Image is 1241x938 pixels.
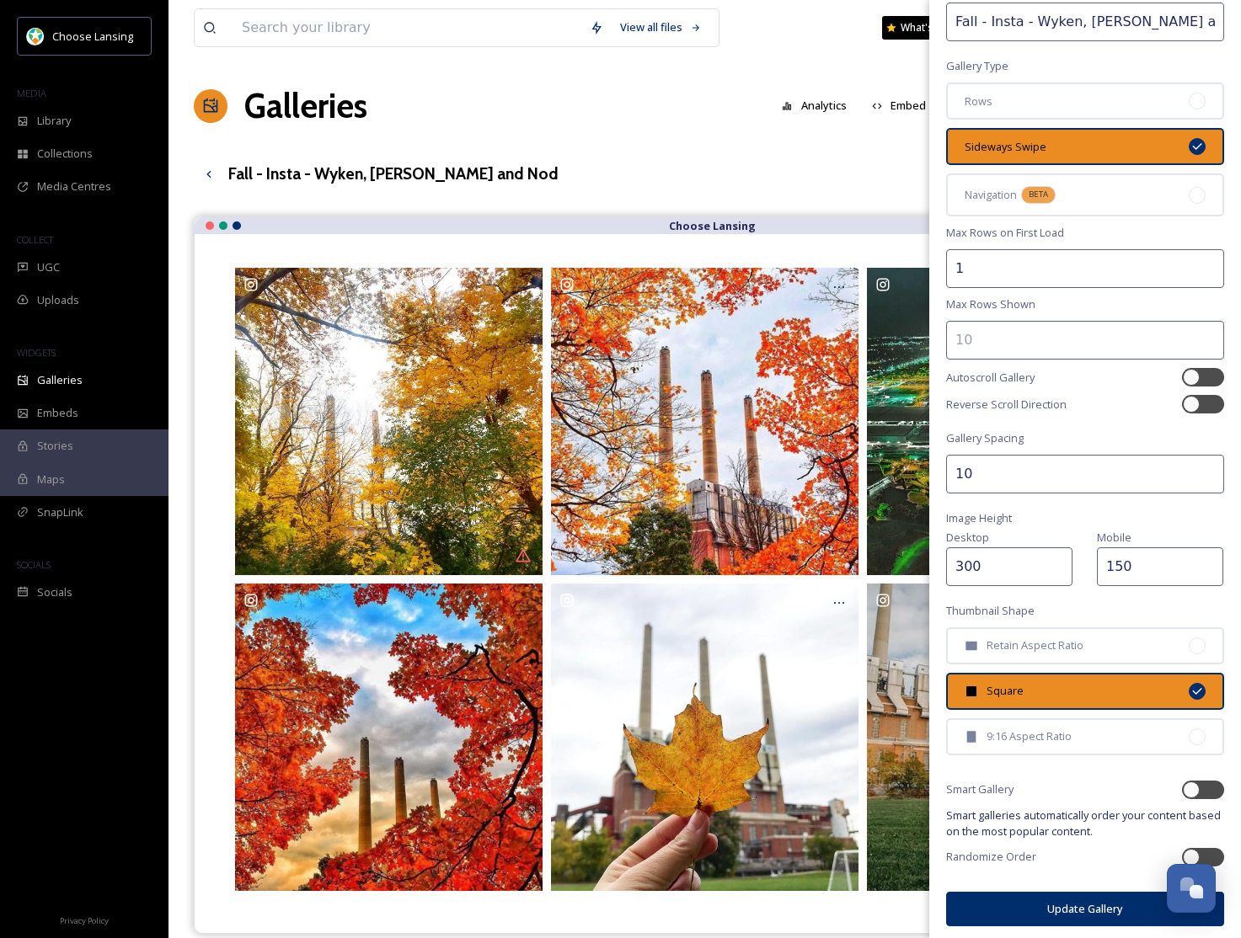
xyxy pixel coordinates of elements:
span: Stories [37,438,73,454]
button: Update Gallery [946,892,1224,926]
input: 2 [946,455,1224,493]
span: Gallery Type [946,58,1008,74]
span: BETA [1029,189,1048,200]
span: MEDIA [17,87,46,99]
span: Smart galleries automatically order your content based on the most popular content. [946,807,1224,839]
span: Reverse Scroll Direction [946,397,1067,413]
span: Mobile [1097,530,1131,545]
span: Square [987,683,1024,699]
a: What's New [882,16,966,40]
span: Embeds [37,405,78,421]
span: Socials [37,584,72,600]
span: Thumbnail Shape [946,603,1035,619]
input: 2 [946,249,1224,288]
span: Library [37,113,71,129]
input: 250 [946,547,1073,586]
span: Navigation [965,187,1017,203]
span: Sideways Swipe [965,139,1046,155]
span: SnapLink [37,504,83,520]
span: Desktop [946,530,989,545]
span: Max Rows on First Load [946,225,1064,241]
a: Analytics [773,89,864,122]
h3: Fall - Insta - Wyken, [PERSON_NAME] and Nod [228,162,559,186]
span: 9:16 Aspect Ratio [987,728,1072,744]
input: My Gallery [946,3,1224,41]
a: What up #reotownlansing #lansing #michiganphotographer #michiganartist #djiglobal #djimichigan #d... [863,268,1179,575]
span: Rows [965,93,992,109]
span: Media Centres [37,179,111,195]
a: Galleries [244,81,367,131]
img: logo.jpeg [27,28,44,45]
span: Randomize Order [946,849,1036,865]
strong: Choose Lansing [669,218,756,233]
span: COLLECT [17,233,53,246]
input: 10 [946,321,1224,360]
span: Galleries [37,372,83,388]
a: It’s Friday and there’s sunshine, what more could you ask for ? #friday #moorespark #reotownlansi... [231,268,547,575]
span: Choose Lansing [52,29,133,44]
span: Gallery Spacing [946,430,1024,446]
a: Like that fall look, wynken_blynken_nod_lansing ❤️🧡💛🍁🍂🏭! • Congratulations on another fantastic s... [231,584,547,891]
button: Open Chat [1167,864,1216,913]
a: Happy Friday! What REO spots are you going to hit this weekend ? 📷 jenniferaberggren [863,584,1179,891]
a: Leaves are starting to change here at Moores Park. Make sure you plan a visit soon to see all the... [547,584,863,891]
a: Privacy Policy [60,909,109,930]
span: Retain Aspect Ratio [987,637,1083,653]
button: Embed [864,89,935,122]
span: Uploads [37,292,79,308]
span: Maps [37,472,65,488]
span: SOCIALS [17,558,51,571]
button: Analytics [773,89,855,122]
a: Happy November, good luck with the time change! [547,268,863,575]
span: WIDGETS [17,346,56,359]
span: Autoscroll Gallery [946,370,1035,386]
span: Max Rows Shown [946,296,1035,312]
span: Smart Gallery [946,781,1014,797]
span: Privacy Policy [60,915,109,926]
input: Search your library [233,9,581,46]
span: UGC [37,259,60,275]
a: View all files [612,11,710,44]
span: Collections [37,146,93,162]
input: 250 [1097,547,1223,586]
span: Image Height [946,510,1012,526]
